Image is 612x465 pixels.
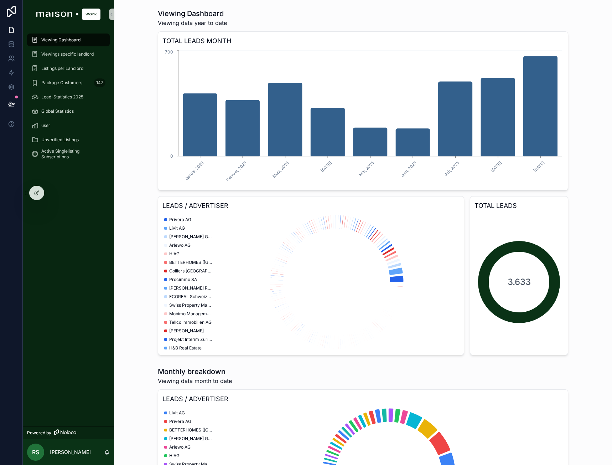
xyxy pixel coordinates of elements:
[162,214,460,351] div: chart
[169,311,212,317] span: Mobimo Management AG
[27,430,51,436] span: Powered by
[169,234,212,240] span: [PERSON_NAME] Grundstücke AG
[27,148,110,160] a: Active Singlelisting Subscriptions
[32,448,39,456] span: RS
[443,160,460,177] text: Juli, 2025
[41,94,83,100] span: Lead-Statistics 2025
[27,133,110,146] a: Unverified Listings
[158,367,232,377] h1: Monthly breakdown
[358,160,375,177] text: Mai, 2025
[170,153,173,159] tspan: 0
[169,260,212,265] span: BETTERHOMES ([GEOGRAPHIC_DATA]) AG
[41,148,103,160] span: Active Singlelisting Subscriptions
[169,419,191,424] span: Privera AG
[36,9,100,20] img: App logo
[158,9,227,19] h1: Viewing Dashboard
[23,29,114,170] div: scrollable content
[23,426,114,439] a: Powered by
[169,337,212,342] span: Projekt Interim Zürich GmbH
[162,49,564,186] div: chart
[27,62,110,75] a: Listings per Landlord
[27,76,110,89] a: Package Customers147
[169,444,191,450] span: Arlewo AG
[169,251,180,257] span: HIAG
[271,160,290,179] text: März, 2025
[27,34,110,46] a: Viewing Dashboard
[169,217,191,223] span: Privera AG
[165,49,173,55] tspan: 700
[27,91,110,103] a: Lead-Statistics 2025
[162,36,564,46] h3: TOTAL LEADS MONTH
[158,19,227,27] span: Viewing data year to date
[169,320,212,325] span: Tellco Immobilien AG
[41,37,81,43] span: Viewing Dashboard
[50,449,91,456] p: [PERSON_NAME]
[41,108,74,114] span: Global Statistics
[41,137,79,143] span: Unverified Listings
[158,377,232,385] span: Viewing data month to date
[169,225,185,231] span: Livit AG
[162,394,564,404] h3: LEADS / ADVERTISER
[169,453,180,459] span: HIAG
[169,277,197,282] span: Procimmo SA
[169,285,212,291] span: [PERSON_NAME] Real Estate GmbH
[169,294,212,300] span: ECOREAL Schweizerische Immobilien Anlagestiftung
[474,201,564,211] h3: TOTAL LEADS
[162,201,460,211] h3: LEADS / ADVERTISER
[184,160,205,181] text: Januar, 2025
[41,123,50,128] span: user
[41,66,83,71] span: Listings per Landlord
[27,48,110,61] a: Viewings specific landlord
[169,427,212,433] span: BETTERHOMES ([GEOGRAPHIC_DATA]) AG
[41,80,82,86] span: Package Customers
[169,345,202,351] span: H&B Real Estate
[533,160,545,173] text: [DATE]
[169,268,212,274] span: Colliers [GEOGRAPHIC_DATA] AG
[169,328,204,334] span: [PERSON_NAME]
[169,302,212,308] span: Swiss Property Management AG
[94,78,105,87] div: 147
[27,105,110,118] a: Global Statistics
[169,242,191,248] span: Arlewo AG
[27,119,110,132] a: user
[169,410,185,416] span: Livit AG
[490,160,503,173] text: [DATE]
[400,160,417,178] text: Juni, 2025
[225,160,247,182] text: Februar, 2025
[169,436,212,441] span: [PERSON_NAME] Grundstücke AG
[41,51,94,57] span: Viewings specific landlord
[320,160,332,173] text: [DATE]
[508,276,531,288] span: 3.633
